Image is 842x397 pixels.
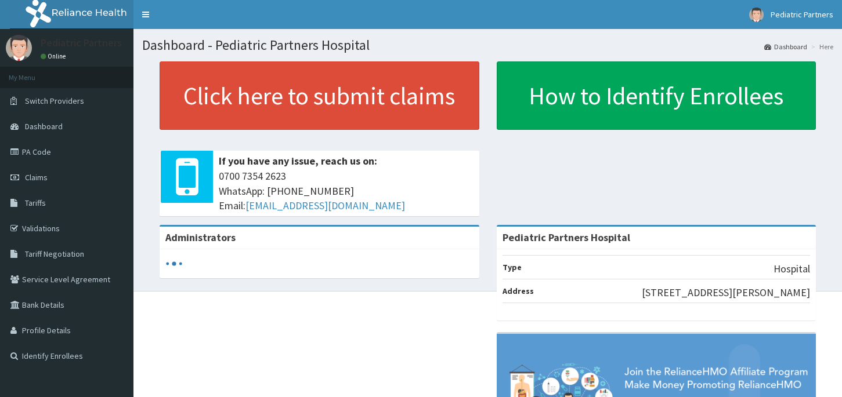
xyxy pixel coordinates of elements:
[771,9,833,20] span: Pediatric Partners
[142,38,833,53] h1: Dashboard - Pediatric Partners Hospital
[6,35,32,61] img: User Image
[764,42,807,52] a: Dashboard
[808,42,833,52] li: Here
[160,61,479,130] a: Click here to submit claims
[219,154,377,167] b: If you have any issue, reach us on:
[642,285,810,300] p: [STREET_ADDRESS][PERSON_NAME]
[25,198,46,208] span: Tariffs
[165,231,236,244] b: Administrators
[503,231,630,244] strong: Pediatric Partners Hospital
[25,249,84,259] span: Tariff Negotiation
[41,52,68,60] a: Online
[165,255,183,272] svg: audio-loading
[25,172,48,183] span: Claims
[25,96,84,106] span: Switch Providers
[497,61,816,130] a: How to Identify Enrollees
[503,286,534,296] b: Address
[774,261,810,276] p: Hospital
[503,262,522,272] b: Type
[25,121,63,132] span: Dashboard
[41,38,122,48] p: Pediatric Partners
[749,8,764,22] img: User Image
[245,199,405,212] a: [EMAIL_ADDRESS][DOMAIN_NAME]
[219,169,474,213] span: 0700 7354 2623 WhatsApp: [PHONE_NUMBER] Email:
